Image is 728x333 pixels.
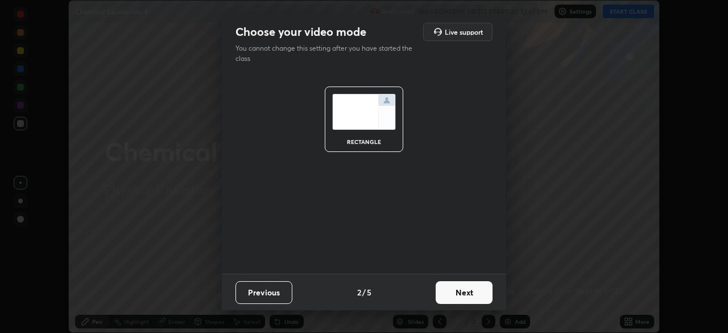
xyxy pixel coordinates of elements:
[235,281,292,304] button: Previous
[436,281,493,304] button: Next
[357,286,361,298] h4: 2
[445,28,483,35] h5: Live support
[362,286,366,298] h4: /
[367,286,371,298] h4: 5
[341,139,387,145] div: rectangle
[235,43,420,64] p: You cannot change this setting after you have started the class
[332,94,396,130] img: normalScreenIcon.ae25ed63.svg
[235,24,366,39] h2: Choose your video mode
